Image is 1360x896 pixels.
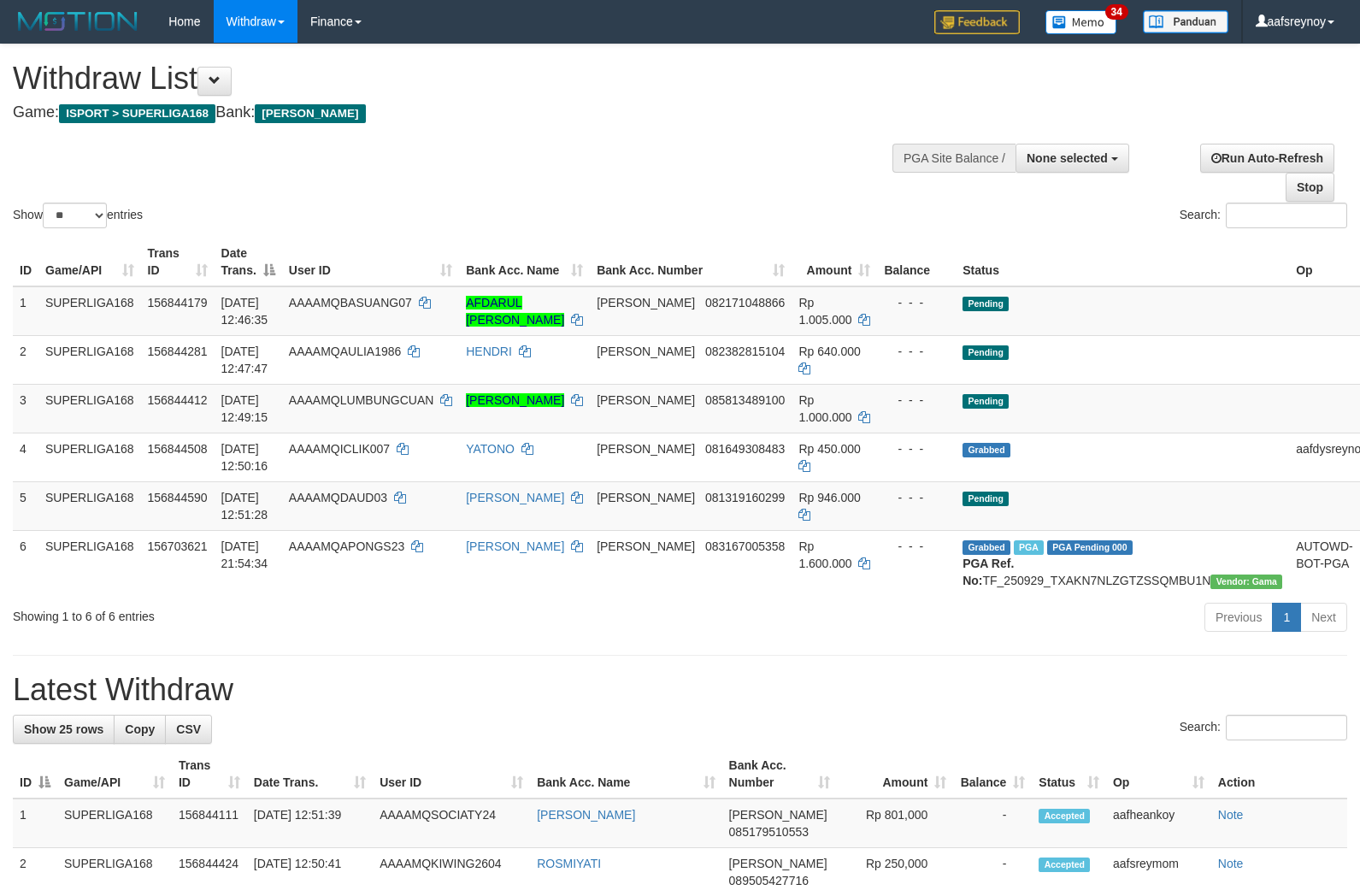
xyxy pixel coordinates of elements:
[57,750,172,799] th: Game/API: activate to sort column ascending
[597,491,695,504] span: [PERSON_NAME]
[963,394,1009,409] span: Pending
[1143,10,1228,33] img: panduan.png
[289,539,404,553] span: AAAAMQAPONGS23
[1204,603,1273,632] a: Previous
[13,481,38,530] td: 5
[141,238,215,286] th: Trans ID: activate to sort column ascending
[729,825,809,839] span: Copy 085179510553 to clipboard
[13,286,38,336] td: 1
[114,715,166,744] a: Copy
[884,538,949,555] div: - - -
[289,393,434,407] span: AAAAMQLUMBUNGCUAN
[13,62,890,96] h1: Withdraw List
[373,799,530,848] td: AAAAMQSOCIATY24
[148,491,208,504] span: 156844590
[459,238,590,286] th: Bank Acc. Name: activate to sort column ascending
[963,540,1010,555] span: Grabbed
[215,238,282,286] th: Date Trans.: activate to sort column descending
[963,297,1009,311] span: Pending
[221,539,268,570] span: [DATE] 21:54:34
[798,539,851,570] span: Rp 1.600.000
[1039,858,1090,872] span: Accepted
[1226,203,1347,228] input: Search:
[1211,750,1347,799] th: Action
[705,491,785,504] span: Copy 081319160299 to clipboard
[722,750,838,799] th: Bank Acc. Number: activate to sort column ascending
[1218,857,1244,870] a: Note
[884,489,949,506] div: - - -
[165,715,212,744] a: CSV
[13,203,143,228] label: Show entries
[148,539,208,553] span: 156703621
[466,442,515,456] a: YATONO
[1047,540,1133,555] span: PGA Pending
[837,799,953,848] td: Rp 801,000
[1218,808,1244,822] a: Note
[798,491,860,504] span: Rp 946.000
[221,393,268,424] span: [DATE] 12:49:15
[963,443,1010,457] span: Grabbed
[1106,799,1211,848] td: aafheankoy
[729,857,827,870] span: [PERSON_NAME]
[705,345,785,358] span: Copy 082382815104 to clipboard
[43,203,107,228] select: Showentries
[1300,603,1347,632] a: Next
[289,296,412,309] span: AAAAMQBASUANG07
[221,442,268,473] span: [DATE] 12:50:16
[798,345,860,358] span: Rp 640.000
[884,440,949,457] div: - - -
[530,750,721,799] th: Bank Acc. Name: activate to sort column ascending
[956,238,1289,286] th: Status
[597,393,695,407] span: [PERSON_NAME]
[125,722,155,736] span: Copy
[1210,575,1282,589] span: Vendor URL: https://trx31.1velocity.biz
[1226,715,1347,740] input: Search:
[537,857,601,870] a: ROSMIYATI
[963,492,1009,506] span: Pending
[38,335,141,384] td: SUPERLIGA168
[956,530,1289,596] td: TF_250929_TXAKN7NLZGTZSSQMBU1N
[597,296,695,309] span: [PERSON_NAME]
[1272,603,1301,632] a: 1
[705,539,785,553] span: Copy 083167005358 to clipboard
[1200,144,1334,173] a: Run Auto-Refresh
[1045,10,1117,34] img: Button%20Memo.svg
[1014,540,1044,555] span: Marked by aafchhiseyha
[1180,203,1347,228] label: Search:
[38,238,141,286] th: Game/API: activate to sort column ascending
[13,601,554,625] div: Showing 1 to 6 of 6 entries
[38,481,141,530] td: SUPERLIGA168
[466,491,564,504] a: [PERSON_NAME]
[13,335,38,384] td: 2
[13,715,115,744] a: Show 25 rows
[13,673,1347,707] h1: Latest Withdraw
[24,722,103,736] span: Show 25 rows
[221,345,268,375] span: [DATE] 12:47:47
[13,799,57,848] td: 1
[1016,144,1129,173] button: None selected
[221,491,268,522] span: [DATE] 12:51:28
[148,345,208,358] span: 156844281
[13,384,38,433] td: 3
[590,238,792,286] th: Bank Acc. Number: activate to sort column ascending
[59,104,215,123] span: ISPORT > SUPERLIGA168
[38,384,141,433] td: SUPERLIGA168
[705,442,785,456] span: Copy 081649308483 to clipboard
[963,557,1014,587] b: PGA Ref. No:
[892,144,1016,173] div: PGA Site Balance /
[289,345,402,358] span: AAAAMQAULIA1986
[934,10,1020,34] img: Feedback.jpg
[798,442,860,456] span: Rp 450.000
[13,750,57,799] th: ID: activate to sort column descending
[1105,4,1128,20] span: 34
[176,722,201,736] span: CSV
[466,296,564,327] a: AFDARUL [PERSON_NAME]
[466,345,512,358] a: HENDRI
[38,286,141,336] td: SUPERLIGA168
[729,808,827,822] span: [PERSON_NAME]
[798,296,851,327] span: Rp 1.005.000
[597,345,695,358] span: [PERSON_NAME]
[729,874,809,887] span: Copy 089505427716 to clipboard
[1180,715,1347,740] label: Search:
[705,393,785,407] span: Copy 085813489100 to clipboard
